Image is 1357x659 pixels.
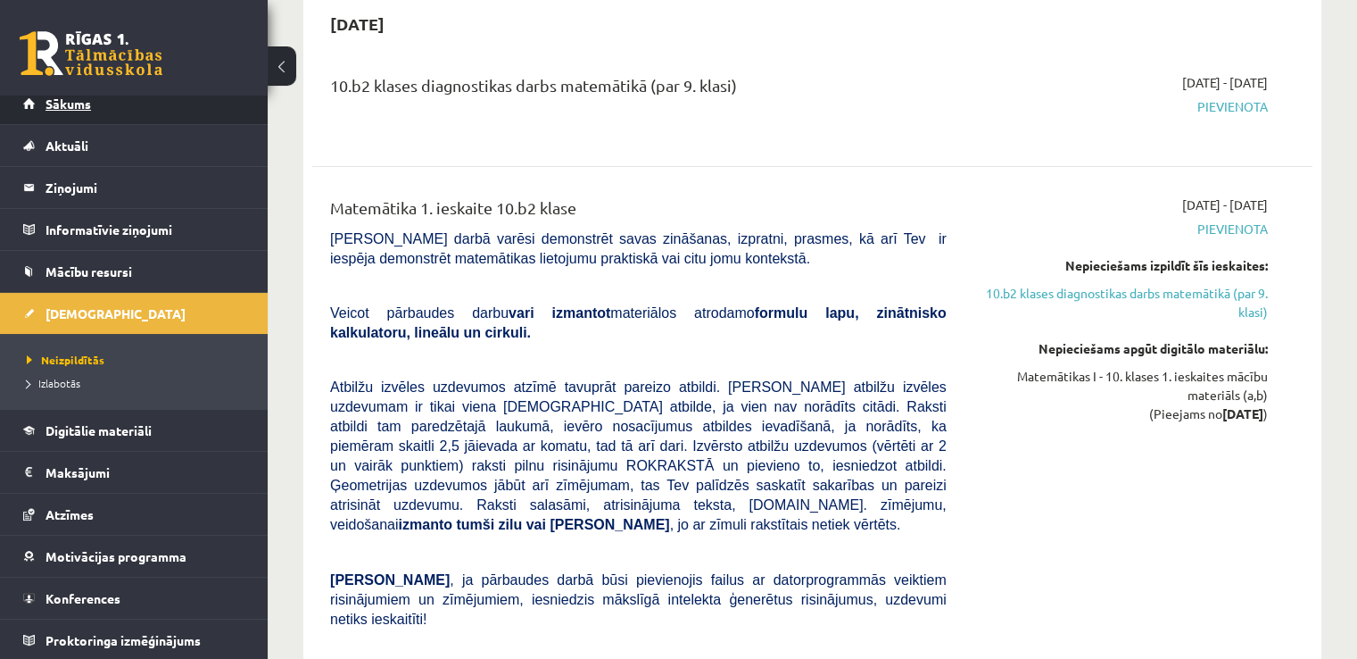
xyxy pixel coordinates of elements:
strong: [DATE] [1222,405,1263,421]
span: Atzīmes [46,506,94,522]
span: [DATE] - [DATE] [1182,196,1268,214]
span: Sākums [46,96,91,112]
span: [PERSON_NAME] [330,572,450,588]
a: Konferences [23,578,245,619]
span: [PERSON_NAME] darbā varēsi demonstrēt savas zināšanas, izpratni, prasmes, kā arī Tev ir iespēja d... [330,231,947,266]
a: Atzīmes [23,494,245,535]
span: , ja pārbaudes darbā būsi pievienojis failus ar datorprogrammās veiktiem risinājumiem un zīmējumi... [330,572,947,627]
a: Informatīvie ziņojumi [23,209,245,250]
a: Rīgas 1. Tālmācības vidusskola [20,31,162,76]
span: [DEMOGRAPHIC_DATA] [46,305,186,321]
div: 10.b2 klases diagnostikas darbs matemātikā (par 9. klasi) [330,73,947,106]
span: Mācību resursi [46,263,132,279]
span: Motivācijas programma [46,548,186,564]
a: Aktuāli [23,125,245,166]
span: Pievienota [973,97,1268,116]
span: Atbilžu izvēles uzdevumos atzīmē tavuprāt pareizo atbildi. [PERSON_NAME] atbilžu izvēles uzdevuma... [330,380,947,532]
a: [DEMOGRAPHIC_DATA] [23,293,245,334]
a: Izlabotās [27,375,250,391]
b: vari izmantot [509,305,610,321]
a: Sākums [23,83,245,124]
a: 10.b2 klases diagnostikas darbs matemātikā (par 9. klasi) [973,284,1268,321]
span: Konferences [46,590,120,606]
h2: [DATE] [312,3,402,45]
b: formulu lapu, zinātnisko kalkulatoru, lineālu un cirkuli. [330,305,947,340]
b: tumši zilu vai [PERSON_NAME] [456,517,669,532]
span: Aktuāli [46,138,88,154]
div: Matemātika 1. ieskaite 10.b2 klase [330,196,947,229]
a: Mācību resursi [23,251,245,292]
legend: Informatīvie ziņojumi [46,209,245,250]
span: Digitālie materiāli [46,422,152,438]
span: Proktoringa izmēģinājums [46,632,201,648]
span: Izlabotās [27,376,80,390]
span: Neizpildītās [27,353,104,367]
b: izmanto [399,517,452,532]
div: Matemātikas I - 10. klases 1. ieskaites mācību materiāls (a,b) (Pieejams no ) [973,367,1268,423]
span: Veicot pārbaudes darbu materiālos atrodamo [330,305,947,340]
a: Digitālie materiāli [23,410,245,451]
div: Nepieciešams apgūt digitālo materiālu: [973,339,1268,358]
span: [DATE] - [DATE] [1182,73,1268,92]
a: Motivācijas programma [23,536,245,577]
legend: Ziņojumi [46,167,245,208]
a: Neizpildītās [27,352,250,368]
a: Ziņojumi [23,167,245,208]
a: Maksājumi [23,452,245,493]
div: Nepieciešams izpildīt šīs ieskaites: [973,256,1268,275]
legend: Maksājumi [46,452,245,493]
span: Pievienota [973,220,1268,238]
